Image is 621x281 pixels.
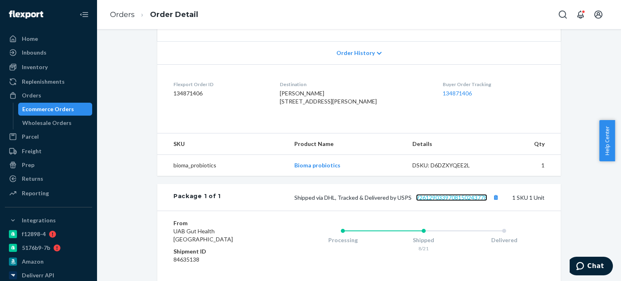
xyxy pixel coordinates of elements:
[110,10,135,19] a: Orders
[22,78,65,86] div: Replenishments
[5,214,92,227] button: Integrations
[336,49,375,57] span: Order History
[22,49,46,57] div: Inbounds
[294,162,340,169] a: Bioma probiotics
[5,187,92,200] a: Reporting
[22,271,54,279] div: Deliverr API
[173,81,267,88] dt: Flexport Order ID
[5,172,92,185] a: Returns
[443,90,472,97] a: 134871406
[406,133,495,155] th: Details
[5,255,92,268] a: Amazon
[383,245,464,252] div: 8/21
[22,133,39,141] div: Parcel
[5,145,92,158] a: Freight
[150,10,198,19] a: Order Detail
[103,3,205,27] ol: breadcrumbs
[412,161,488,169] div: DSKU: D6DZXYQEE2L
[443,81,545,88] dt: Buyer Order Tracking
[490,192,501,203] button: Copy tracking number
[599,120,615,161] button: Help Center
[22,105,74,113] div: Ecommerce Orders
[9,11,43,19] img: Flexport logo
[494,133,561,155] th: Qty
[5,61,92,74] a: Inventory
[570,257,613,277] iframe: Opens a widget where you can chat to one of our agents
[157,133,288,155] th: SKU
[5,241,92,254] a: 5176b9-7b
[22,91,41,99] div: Orders
[18,116,93,129] a: Wholesale Orders
[173,219,270,227] dt: From
[572,6,589,23] button: Open notifications
[302,236,383,244] div: Processing
[173,89,267,97] dd: 134871406
[173,192,221,203] div: Package 1 of 1
[590,6,606,23] button: Open account menu
[5,158,92,171] a: Prep
[221,192,545,203] div: 1 SKU 1 Unit
[5,46,92,59] a: Inbounds
[173,247,270,256] dt: Shipment ID
[464,236,545,244] div: Delivered
[157,155,288,176] td: bioma_probiotics
[494,155,561,176] td: 1
[416,194,487,201] a: 9261290339708150243778
[555,6,571,23] button: Open Search Box
[22,189,49,197] div: Reporting
[22,230,46,238] div: f12898-4
[173,256,270,264] dd: 84635138
[5,32,92,45] a: Home
[288,133,406,155] th: Product Name
[22,35,38,43] div: Home
[76,6,92,23] button: Close Navigation
[5,228,92,241] a: f12898-4
[294,194,501,201] span: Shipped via DHL, Tracked & Delivered by USPS
[22,161,34,169] div: Prep
[280,90,377,105] span: [PERSON_NAME] [STREET_ADDRESS][PERSON_NAME]
[5,75,92,88] a: Replenishments
[383,236,464,244] div: Shipped
[5,130,92,143] a: Parcel
[173,228,233,243] span: UAB Gut Health [GEOGRAPHIC_DATA]
[22,147,42,155] div: Freight
[22,63,48,71] div: Inventory
[280,81,430,88] dt: Destination
[22,244,50,252] div: 5176b9-7b
[22,216,56,224] div: Integrations
[22,175,43,183] div: Returns
[22,119,72,127] div: Wholesale Orders
[5,89,92,102] a: Orders
[18,103,93,116] a: Ecommerce Orders
[22,258,44,266] div: Amazon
